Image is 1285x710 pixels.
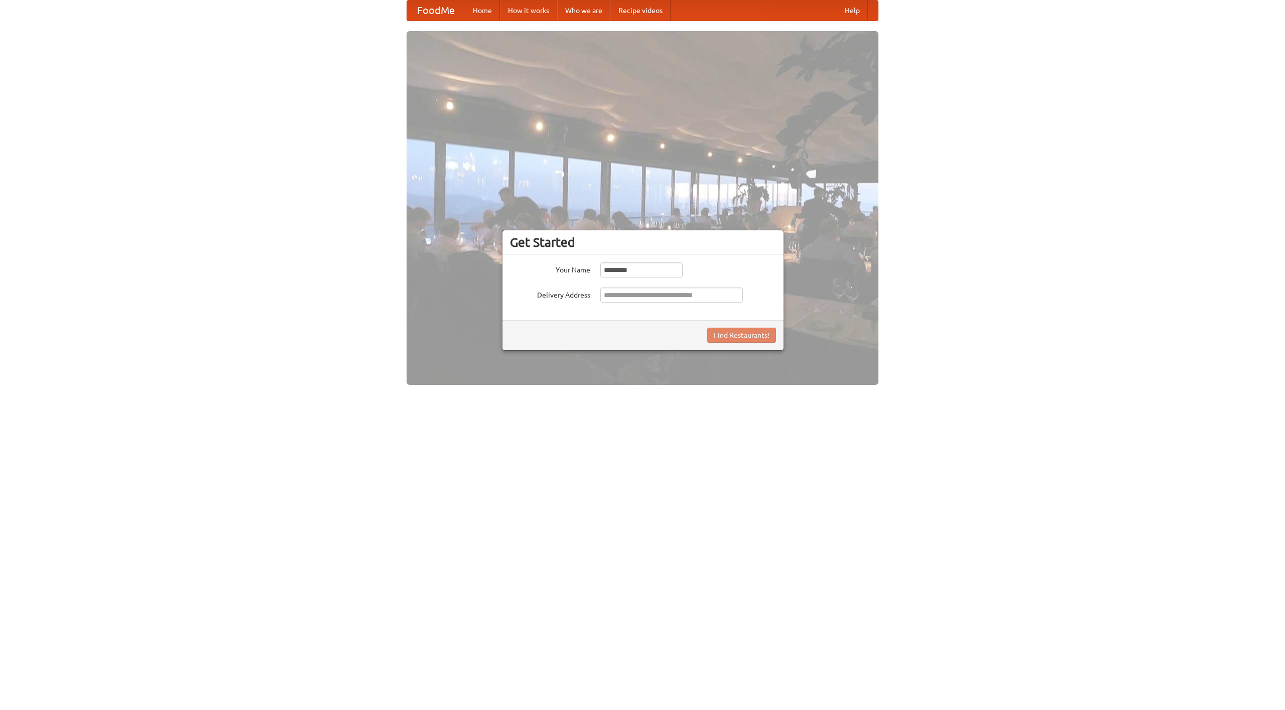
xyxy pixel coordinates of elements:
a: Help [837,1,868,21]
a: FoodMe [407,1,465,21]
a: How it works [500,1,557,21]
label: Delivery Address [510,288,590,300]
a: Who we are [557,1,610,21]
label: Your Name [510,262,590,275]
h3: Get Started [510,235,776,250]
button: Find Restaurants! [707,328,776,343]
a: Recipe videos [610,1,671,21]
a: Home [465,1,500,21]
